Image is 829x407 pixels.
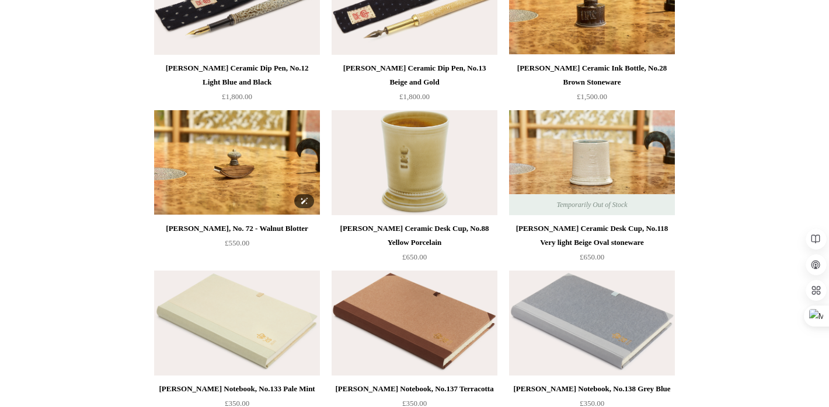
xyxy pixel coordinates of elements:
[509,61,675,109] a: [PERSON_NAME] Ceramic Ink Bottle, No.28 Brown Stoneware £1,500.00
[509,222,675,269] a: [PERSON_NAME] Ceramic Desk Cup, No.118 Very light Beige Oval stoneware £650.00
[577,92,607,101] span: £1,500.00
[580,252,604,261] span: £650.00
[509,110,675,215] img: Steve Harrison Ceramic Desk Cup, No.118 Very light Beige Oval stoneware
[332,271,497,376] a: Steve Harrison Notebook, No.137 Terracotta Steve Harrison Notebook, No.137 Terracotta
[335,222,494,250] div: [PERSON_NAME] Ceramic Desk Cup, No.88 Yellow Porcelain
[154,271,320,376] a: Steve Harrison Notebook, No.133 Pale Mint Steve Harrison Notebook, No.133 Pale Mint
[509,271,675,376] img: Steve Harrison Notebook, No.138 Grey Blue
[225,238,249,247] span: £550.00
[512,222,672,250] div: [PERSON_NAME] Ceramic Desk Cup, No.118 Very light Beige Oval stoneware
[157,382,317,396] div: [PERSON_NAME] Notebook, No.133 Pale Mint
[335,382,494,396] div: [PERSON_NAME] Notebook, No.137 Terracotta
[512,382,672,396] div: [PERSON_NAME] Notebook, No.138 Grey Blue
[157,222,317,236] div: [PERSON_NAME], No. 72 - Walnut Blotter
[154,271,320,376] img: Steve Harrison Notebook, No.133 Pale Mint
[332,271,497,376] img: Steve Harrison Notebook, No.137 Terracotta
[332,110,497,215] img: Steve Harrison Ceramic Desk Cup, No.88 Yellow Porcelain
[399,92,430,101] span: £1,800.00
[332,110,497,215] a: Steve Harrison Ceramic Desk Cup, No.88 Yellow Porcelain Steve Harrison Ceramic Desk Cup, No.88 Ye...
[402,252,427,261] span: £650.00
[512,61,672,89] div: [PERSON_NAME] Ceramic Ink Bottle, No.28 Brown Stoneware
[509,110,675,215] a: Steve Harrison Ceramic Desk Cup, No.118 Very light Beige Oval stoneware Steve Harrison Ceramic De...
[332,61,497,109] a: [PERSON_NAME] Ceramic Dip Pen, No.13 Beige and Gold £1,800.00
[545,194,639,215] span: Temporarily Out of Stock
[332,222,497,269] a: [PERSON_NAME] Ceramic Desk Cup, No.88 Yellow Porcelain £650.00
[154,61,320,109] a: [PERSON_NAME] Ceramic Dip Pen, No.12 Light Blue and Black £1,800.00
[335,61,494,89] div: [PERSON_NAME] Ceramic Dip Pen, No.13 Beige and Gold
[154,222,320,269] a: [PERSON_NAME], No. 72 - Walnut Blotter £550.00
[157,61,317,89] div: [PERSON_NAME] Ceramic Dip Pen, No.12 Light Blue and Black
[154,110,320,215] a: Steve Harrison, No. 72 - Walnut Blotter Steve Harrison, No. 72 - Walnut Blotter
[222,92,252,101] span: £1,800.00
[154,110,320,215] img: Steve Harrison, No. 72 - Walnut Blotter
[509,271,675,376] a: Steve Harrison Notebook, No.138 Grey Blue Steve Harrison Notebook, No.138 Grey Blue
